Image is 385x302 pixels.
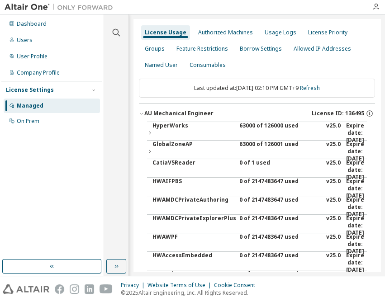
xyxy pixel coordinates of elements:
div: 0 of 2147483647 used [239,178,321,199]
button: HWAWPF0 of 2147483647 usedv25.0Expire date:[DATE] [152,233,367,255]
img: altair_logo.svg [3,284,49,294]
div: 0 of 2147483647 used [239,270,321,292]
a: Refresh [300,84,320,92]
div: v25.0 [326,233,341,255]
div: AU Mechanical Engineer [144,110,214,117]
button: CatiaV5Reader0 of 1 usedv25.0Expire date:[DATE] [152,159,367,181]
div: v25.0 [326,196,341,218]
div: Dashboard [17,20,47,28]
div: 0 of 2147483647 used [239,196,321,218]
div: Managed [17,102,43,109]
div: HWAccessEmbedded [152,252,234,274]
div: v25.0 [326,252,341,274]
div: GlobalZoneAP [152,141,234,162]
button: HWAMDCPrivateExplorerPlus0 of 2147483647 usedv25.0Expire date:[DATE] [152,215,367,236]
button: HWAMDCPrivateAuthoring0 of 2147483647 usedv25.0Expire date:[DATE] [152,196,367,218]
div: 63000 of 126000 used [239,122,321,144]
div: v25.0 [326,122,341,144]
div: HyperWorks [152,122,234,144]
div: HWAWPF [152,233,234,255]
div: Expire date: [DATE] [346,252,367,274]
div: CatiaV5Reader [152,159,234,181]
div: 0 of 2147483647 used [239,252,321,274]
div: HWAMDCPrivateExplorerPlus [152,215,234,236]
div: v25.0 [326,270,341,292]
div: HWActivate [152,270,234,292]
img: youtube.svg [100,284,113,294]
span: License ID: 136495 [312,110,364,117]
div: Expire date: [DATE] [346,215,367,236]
div: Authorized Machines [198,29,253,36]
div: Consumables [190,61,226,69]
button: GlobalZoneAP63000 of 126001 usedv25.0Expire date:[DATE] [147,141,367,162]
button: AU Mechanical EngineerLicense ID: 136495 [139,104,375,123]
div: Groups [145,45,165,52]
button: HWAIFPBS0 of 2147483647 usedv25.0Expire date:[DATE] [152,178,367,199]
button: HyperWorks63000 of 126000 usedv25.0Expire date:[DATE] [147,122,367,144]
div: Expire date: [DATE] [346,196,367,218]
p: © 2025 Altair Engineering, Inc. All Rights Reserved. [121,289,261,297]
div: Website Terms of Use [147,282,214,289]
div: Cookie Consent [214,282,261,289]
div: Named User [145,61,178,69]
div: Allowed IP Addresses [294,45,351,52]
div: Expire date: [DATE] [346,122,367,144]
div: v25.0 [326,215,341,236]
div: 0 of 1 used [239,159,321,181]
div: License Settings [6,86,54,94]
div: Expire date: [DATE] [346,141,367,162]
div: Expire date: [DATE] [346,178,367,199]
img: instagram.svg [70,284,79,294]
img: linkedin.svg [85,284,94,294]
div: 0 of 2147483647 used [239,233,321,255]
div: Borrow Settings [240,45,282,52]
div: Expire date: [DATE] [346,233,367,255]
div: Privacy [121,282,147,289]
div: User Profile [17,53,48,60]
div: Usage Logs [265,29,296,36]
div: License Priority [308,29,347,36]
img: facebook.svg [55,284,64,294]
div: Users [17,37,33,44]
div: 63000 of 126001 used [239,141,321,162]
div: HWAMDCPrivateAuthoring [152,196,234,218]
div: License Usage [145,29,186,36]
div: Feature Restrictions [176,45,228,52]
div: HWAIFPBS [152,178,234,199]
button: HWAccessEmbedded0 of 2147483647 usedv25.0Expire date:[DATE] [152,252,367,274]
div: Expire date: [DATE] [346,270,367,292]
div: Expire date: [DATE] [346,159,367,181]
div: Last updated at: [DATE] 02:10 PM GMT+9 [139,79,375,98]
div: Company Profile [17,69,60,76]
div: 0 of 2147483647 used [239,215,321,236]
div: On Prem [17,118,39,125]
div: v25.0 [326,178,341,199]
div: v25.0 [326,141,341,162]
div: v25.0 [326,159,341,181]
img: Altair One [5,3,118,12]
button: HWActivate0 of 2147483647 usedv25.0Expire date:[DATE] [152,270,367,292]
